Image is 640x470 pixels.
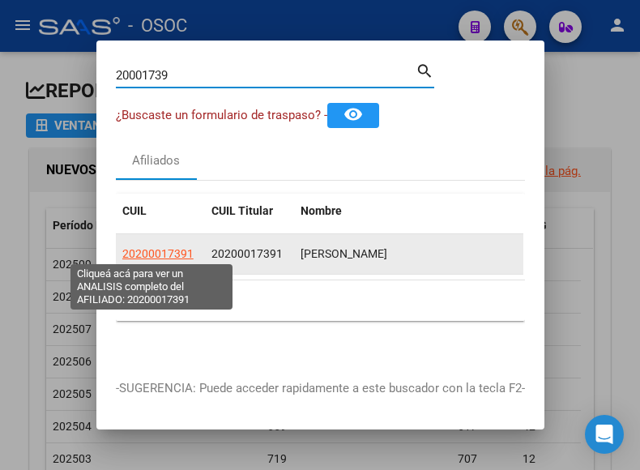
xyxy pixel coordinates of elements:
div: Open Intercom Messenger [585,415,624,454]
span: 20200017391 [211,247,283,260]
span: CUIL [122,204,147,217]
span: Nombre [301,204,342,217]
span: CUIL Titular [211,204,273,217]
div: [PERSON_NAME] [301,245,612,263]
div: 1 total [116,280,525,321]
datatable-header-cell: Nombre [294,194,618,229]
datatable-header-cell: CUIL Titular [205,194,294,229]
mat-icon: search [416,60,434,79]
mat-icon: remove_red_eye [343,105,363,124]
span: 20200017391 [122,247,194,260]
p: -SUGERENCIA: Puede acceder rapidamente a este buscador con la tecla F2- [116,379,525,398]
datatable-header-cell: CUIL [116,194,205,229]
span: ¿Buscaste un formulario de traspaso? - [116,108,327,122]
div: Afiliados [132,152,180,170]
